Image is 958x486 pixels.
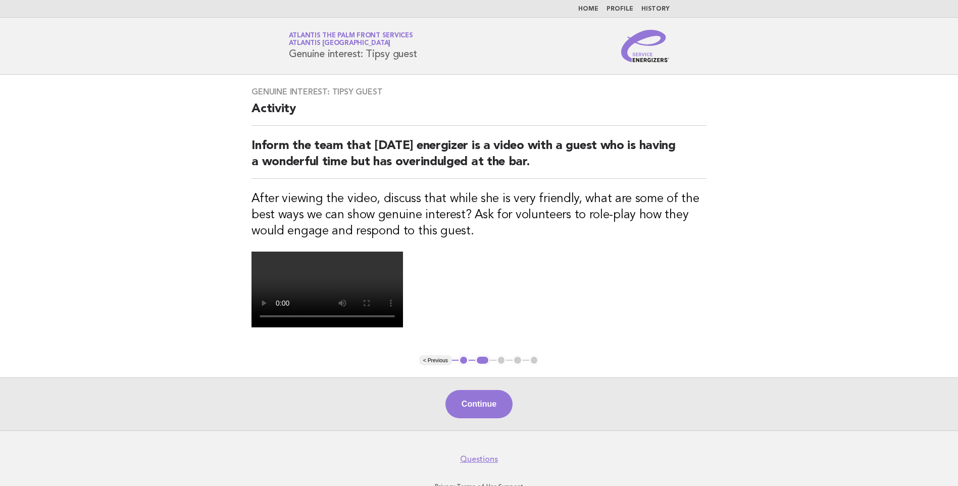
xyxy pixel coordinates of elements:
a: Profile [607,6,633,12]
h3: Genuine interest: Tipsy guest [251,87,707,97]
span: Atlantis [GEOGRAPHIC_DATA] [289,40,391,47]
button: < Previous [419,355,452,365]
a: Atlantis The Palm Front ServicesAtlantis [GEOGRAPHIC_DATA] [289,32,413,46]
button: 1 [459,355,469,365]
h3: After viewing the video, discuss that while she is very friendly, what are some of the best ways ... [251,191,707,239]
a: Questions [460,454,498,464]
a: History [641,6,670,12]
h2: Inform the team that [DATE] energizer is a video with a guest who is having a wonderful time but ... [251,138,707,179]
h1: Genuine interest: Tipsy guest [289,33,417,59]
a: Home [578,6,598,12]
button: 2 [475,355,490,365]
button: Continue [445,390,513,418]
h2: Activity [251,101,707,126]
img: Service Energizers [621,30,670,62]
